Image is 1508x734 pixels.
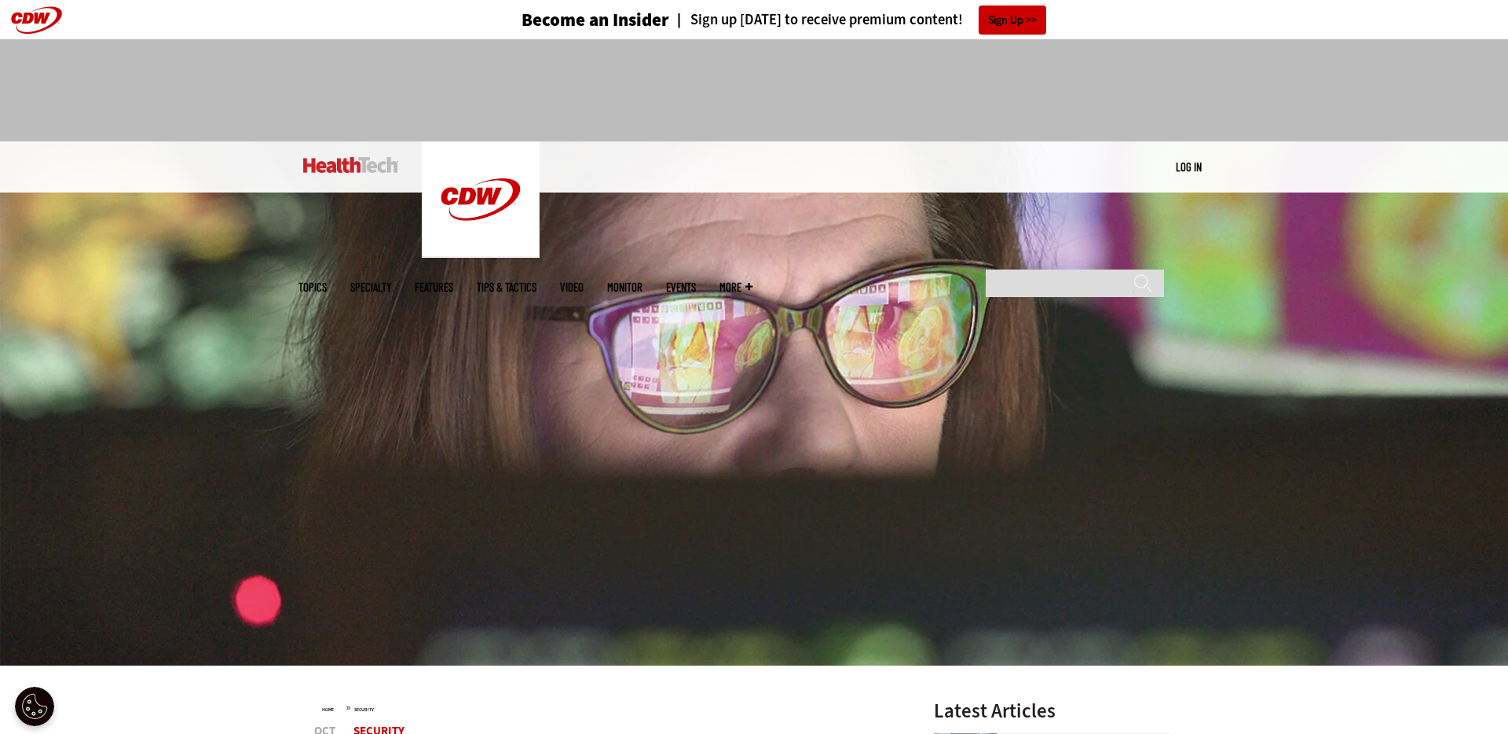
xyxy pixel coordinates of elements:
span: Specialty [350,281,391,293]
span: Topics [298,281,327,293]
div: User menu [1176,159,1202,175]
div: Cookie Settings [15,687,54,726]
a: Security [354,706,374,713]
img: Home [422,141,540,258]
a: Become an Insider [463,11,669,29]
a: Sign Up [979,6,1046,35]
div: » [322,701,892,714]
a: Tips & Tactics [477,281,536,293]
a: MonITor [607,281,642,293]
a: Features [415,281,453,293]
button: Open Preferences [15,687,54,726]
img: Home [303,157,398,173]
iframe: advertisement [468,55,1040,126]
h3: Become an Insider [522,11,669,29]
a: Home [322,706,334,713]
a: Events [666,281,696,293]
h3: Latest Articles [934,701,1169,721]
a: Video [560,281,584,293]
a: Log in [1176,160,1202,174]
span: More [719,281,752,293]
a: CDW [422,245,540,262]
a: Sign up [DATE] to receive premium content! [669,13,963,28]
